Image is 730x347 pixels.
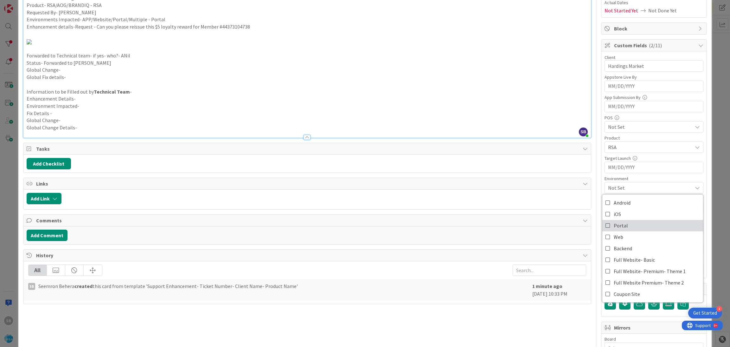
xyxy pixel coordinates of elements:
[605,95,703,100] div: App Submission By
[605,115,703,120] div: POS
[602,220,703,231] a: Portal
[605,156,703,160] div: Target Launch
[27,23,588,30] p: Enhancement details-Request - Can you please reissue this $5 loyalty reward for Member #44373104738
[38,282,298,290] span: Seemron Behera this card from template 'Support Enhancement- Ticket Number- Client Name- Product ...
[602,231,703,243] a: Web
[27,9,588,16] p: Requested By- [PERSON_NAME]
[27,66,588,74] p: Global Change-
[602,243,703,254] a: Backend
[649,42,662,49] span: ( 2/11 )
[608,162,700,173] input: MM/DD/YYYY
[608,81,700,92] input: MM/DD/YYYY
[602,254,703,265] a: Full Website- Basic
[27,74,588,81] p: Global Fix details-
[602,197,703,208] a: Android
[36,252,580,259] span: History
[605,136,703,140] div: Product
[27,95,588,102] p: Enhancement Details-
[614,25,695,32] span: Block
[602,208,703,220] a: iOS
[608,101,700,112] input: MM/DD/YYYY
[532,283,562,289] b: 1 minute ago
[608,184,692,192] span: Not Set
[614,266,686,276] span: Full Website- Premium- Theme 1
[614,209,621,219] span: iOS
[716,306,722,312] div: 4
[27,2,588,9] p: Product- RSA/AOG/BRANDIQ - RSA
[614,232,623,242] span: Web
[27,158,71,169] button: Add Checklist
[36,145,580,153] span: Tasks
[13,1,29,9] span: Support
[27,59,588,67] p: Status- Forwarded to [PERSON_NAME]
[605,75,703,79] div: Appstore Live By
[74,283,93,289] b: created
[614,255,655,265] span: Full Website- Basic
[36,217,580,224] span: Comments
[27,230,67,241] button: Add Comment
[27,39,32,44] img: ImageDisplay
[602,277,703,288] a: Full Website Premium- Theme 2
[614,221,628,230] span: Portal
[94,88,130,95] strong: Technical Team
[28,283,35,290] div: SB
[27,110,588,117] p: Fix Details -
[605,337,616,341] span: Board
[513,265,586,276] input: Search...
[27,52,588,59] p: Forwarded to Technical team- if yes- who?- ANil
[614,244,632,253] span: Backend
[693,310,717,316] div: Get Started
[608,143,692,151] span: RSA
[614,198,631,207] span: Android
[532,282,586,298] div: [DATE] 10:33 PM
[27,117,588,124] p: Global Change-
[608,123,692,131] span: Not Set
[688,308,722,318] div: Open Get Started checklist, remaining modules: 4
[27,16,588,23] p: Environments Impacted- APP/Website/Portal/Multiple - Portal
[27,88,588,95] p: Information to be Filled out by -
[29,265,47,276] div: All
[579,128,588,136] span: SB
[36,180,580,187] span: Links
[605,55,615,60] label: Client
[605,176,703,181] div: Environment
[605,7,638,14] span: Not Started Yet
[648,7,677,14] span: Not Done Yet
[27,102,588,110] p: Environment Impacted-
[614,324,695,331] span: Mirrors
[614,42,695,49] span: Custom Fields
[32,3,35,8] div: 9+
[602,288,703,300] a: Coupon Site
[614,278,684,287] span: Full Website Premium- Theme 2
[27,124,588,131] p: Global Change Details-
[602,265,703,277] a: Full Website- Premium- Theme 1
[614,289,640,299] span: Coupon Site
[27,193,61,204] button: Add Link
